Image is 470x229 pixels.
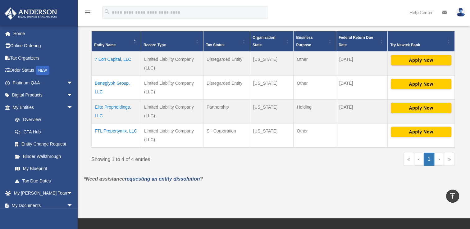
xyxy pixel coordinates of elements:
span: arrow_drop_down [67,89,79,102]
th: Record Type: Activate to sort [141,31,203,52]
a: My [PERSON_NAME] Teamarrow_drop_down [4,187,82,200]
span: Tax Status [206,43,225,47]
a: Binder Walkthrough [9,150,79,163]
td: Elite Propholdings, LLC [92,99,141,123]
a: CTA Hub [9,126,79,138]
button: Apply Now [391,127,451,137]
div: NEW [36,66,49,75]
span: Entity Name [94,43,116,47]
a: Tax Due Dates [9,175,79,187]
a: Digital Productsarrow_drop_down [4,89,82,101]
a: Next [434,153,444,166]
td: S - Corporation [203,123,250,147]
td: Limited Liability Company (LLC) [141,52,203,76]
span: arrow_drop_down [67,199,79,212]
td: Disregarded Entity [203,52,250,76]
td: Partnership [203,99,250,123]
a: Platinum Q&Aarrow_drop_down [4,77,82,89]
span: arrow_drop_down [67,77,79,89]
td: Limited Liability Company (LLC) [141,75,203,99]
td: [US_STATE] [250,123,293,147]
td: Other [294,52,336,76]
td: Beneglyph Group, LLC [92,75,141,99]
a: vertical_align_top [446,190,459,203]
td: [DATE] [336,52,388,76]
span: Organization State [253,35,275,47]
button: Apply Now [391,79,451,89]
a: Tax Organizers [4,52,82,64]
td: [US_STATE] [250,75,293,99]
button: Apply Now [391,55,451,65]
th: Try Newtek Bank : Activate to sort [387,31,454,52]
td: Limited Liability Company (LLC) [141,99,203,123]
em: *Need assistance ? [84,176,203,182]
img: User Pic [456,8,465,17]
a: Overview [9,114,76,126]
th: Federal Return Due Date: Activate to sort [336,31,388,52]
td: [US_STATE] [250,99,293,123]
img: Anderson Advisors Platinum Portal [3,7,59,20]
th: Organization State: Activate to sort [250,31,293,52]
span: Business Purpose [296,35,313,47]
i: vertical_align_top [449,192,456,200]
a: 1 [424,153,435,166]
a: First [403,153,414,166]
div: Try Newtek Bank [390,41,445,49]
a: Last [444,153,455,166]
i: menu [84,9,91,16]
a: My Blueprint [9,163,79,175]
th: Entity Name: Activate to invert sorting [92,31,141,52]
a: My Documentsarrow_drop_down [4,199,82,212]
a: menu [84,11,91,16]
span: Federal Return Due Date [339,35,373,47]
td: [US_STATE] [250,52,293,76]
a: requesting an entity dissolution [125,176,200,182]
a: Previous [414,153,424,166]
td: Other [294,123,336,147]
td: Disregarded Entity [203,75,250,99]
td: Holding [294,99,336,123]
button: Apply Now [391,103,451,113]
a: Home [4,27,82,40]
span: arrow_drop_down [67,101,79,114]
a: Online Ordering [4,40,82,52]
td: 7 Eon Capital, LLC [92,52,141,76]
td: FTL Propertymix, LLC [92,123,141,147]
span: Record Type [144,43,166,47]
span: arrow_drop_down [67,187,79,200]
a: Entity Change Request [9,138,79,150]
th: Tax Status: Activate to sort [203,31,250,52]
td: [DATE] [336,75,388,99]
th: Business Purpose: Activate to sort [294,31,336,52]
div: Showing 1 to 4 of 4 entries [91,153,268,164]
td: Limited Liability Company (LLC) [141,123,203,147]
td: [DATE] [336,99,388,123]
a: Order StatusNEW [4,64,82,77]
td: Other [294,75,336,99]
i: search [104,8,111,15]
a: My Entitiesarrow_drop_down [4,101,79,114]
